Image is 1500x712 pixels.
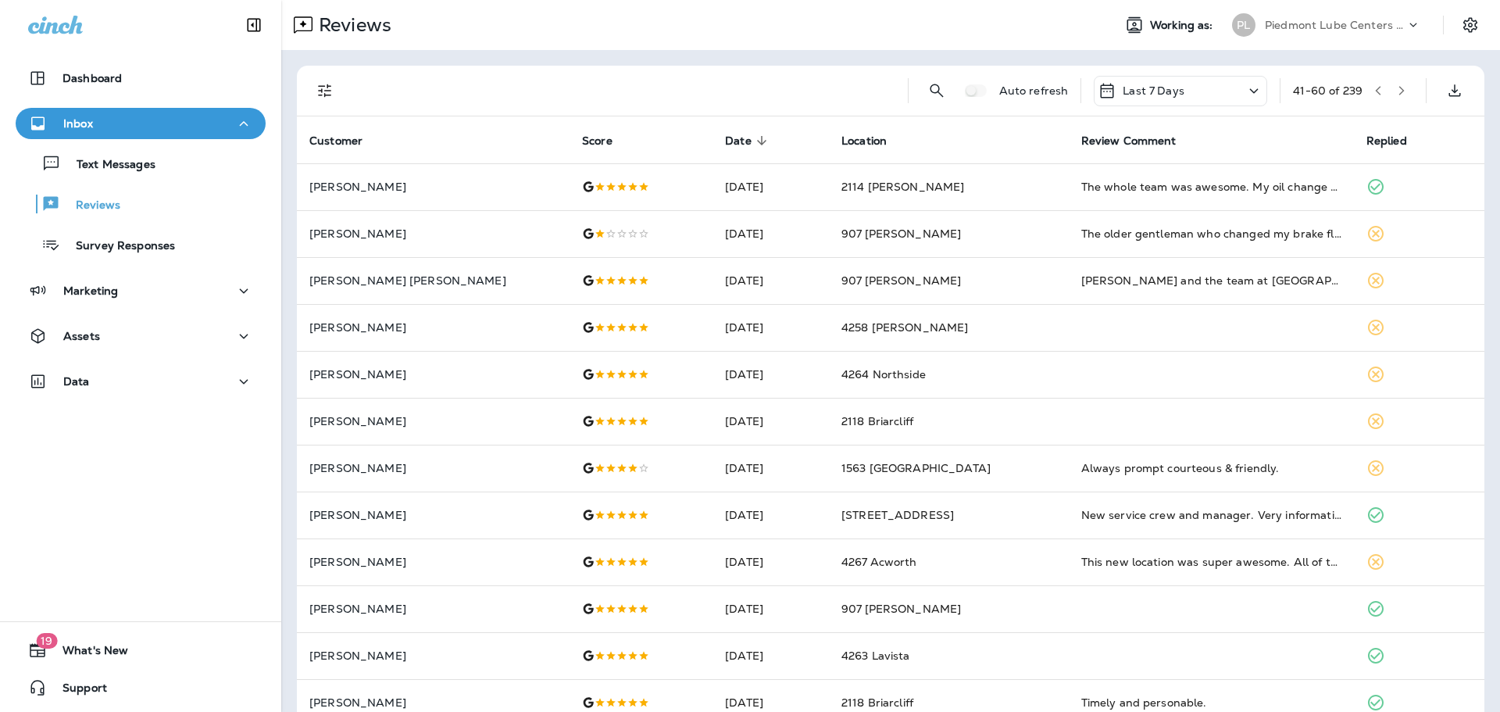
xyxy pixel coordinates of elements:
p: Survey Responses [60,239,175,254]
td: [DATE] [712,585,829,632]
p: [PERSON_NAME] [309,462,557,474]
div: Always prompt courteous & friendly. [1081,460,1341,476]
span: Working as: [1150,19,1216,32]
span: 2114 [PERSON_NAME] [841,180,965,194]
span: 907 [PERSON_NAME] [841,274,961,288]
span: Review Comment [1081,134,1197,148]
button: Search Reviews [921,75,952,106]
span: Score [582,134,612,148]
td: [DATE] [712,398,829,445]
p: [PERSON_NAME] [PERSON_NAME] [309,274,557,287]
button: Export as CSV [1439,75,1470,106]
p: Dashboard [62,72,122,84]
button: Dashboard [16,63,266,94]
p: [PERSON_NAME] [309,415,557,428]
p: [PERSON_NAME] [309,696,557,709]
button: Settings [1456,11,1484,39]
span: Review Comment [1081,134,1177,148]
p: Last 7 Days [1123,84,1184,97]
td: [DATE] [712,210,829,257]
div: The older gentleman who changed my brake fluids and handed me over my keys was unbelievably rude.... [1081,226,1341,242]
span: [STREET_ADDRESS] [841,508,954,522]
button: Data [16,366,266,397]
span: 907 [PERSON_NAME] [841,602,961,616]
p: [PERSON_NAME] [309,556,557,568]
td: [DATE] [712,538,829,585]
span: Replied [1366,134,1427,148]
span: Date [725,134,772,148]
td: [DATE] [712,257,829,304]
span: What's New [47,644,128,663]
td: [DATE] [712,632,829,679]
span: Customer [309,134,383,148]
span: 19 [36,633,57,649]
p: Piedmont Lube Centers LLC [1265,19,1405,31]
p: Assets [63,330,100,342]
p: [PERSON_NAME] [309,509,557,521]
span: 907 [PERSON_NAME] [841,227,961,241]
span: Customer [309,134,362,148]
span: Score [582,134,633,148]
span: Replied [1366,134,1407,148]
p: Data [63,375,90,388]
p: [PERSON_NAME] [309,649,557,662]
div: The whole team was awesome. My oil change and rotation was fast they also did my rear brakes my K... [1081,179,1341,195]
p: Reviews [60,199,120,213]
span: 2118 Briarcliff [841,696,913,710]
button: Assets [16,320,266,352]
td: [DATE] [712,351,829,398]
button: Collapse Sidebar [232,9,276,41]
p: [PERSON_NAME] [309,321,557,334]
button: Survey Responses [16,228,266,261]
td: [DATE] [712,304,829,351]
span: 4264 Northside [841,367,926,381]
div: Timely and personable. [1081,695,1341,710]
p: [PERSON_NAME] [309,227,557,240]
button: Support [16,672,266,703]
span: Location [841,134,907,148]
span: Support [47,682,107,700]
span: 1563 [GEOGRAPHIC_DATA] [841,461,991,475]
td: [DATE] [712,445,829,492]
button: Marketing [16,275,266,306]
p: Text Messages [61,158,155,173]
div: This new location was super awesome. All of the staff were very kind, quick and informative. High... [1081,554,1341,570]
p: [PERSON_NAME] [309,368,557,381]
p: Auto refresh [999,84,1069,97]
div: Alfonso and the team at Jig [1081,273,1341,288]
span: 4263 Lavista [841,649,910,663]
p: [PERSON_NAME] [309,603,557,615]
button: Reviews [16,188,266,220]
button: Filters [309,75,341,106]
button: 19What's New [16,635,266,666]
button: Text Messages [16,147,266,180]
span: Location [841,134,887,148]
td: [DATE] [712,492,829,538]
div: 41 - 60 of 239 [1293,84,1362,97]
span: 2118 Briarcliff [841,414,913,428]
div: New service crew and manager. Very informative and professional. [1081,507,1341,523]
td: [DATE] [712,163,829,210]
p: Inbox [63,117,93,130]
button: Inbox [16,108,266,139]
span: 4267 Acworth [841,555,917,569]
span: Date [725,134,752,148]
p: Reviews [312,13,391,37]
div: PL [1232,13,1255,37]
span: 4258 [PERSON_NAME] [841,320,969,335]
p: Marketing [63,284,118,297]
p: [PERSON_NAME] [309,181,557,193]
